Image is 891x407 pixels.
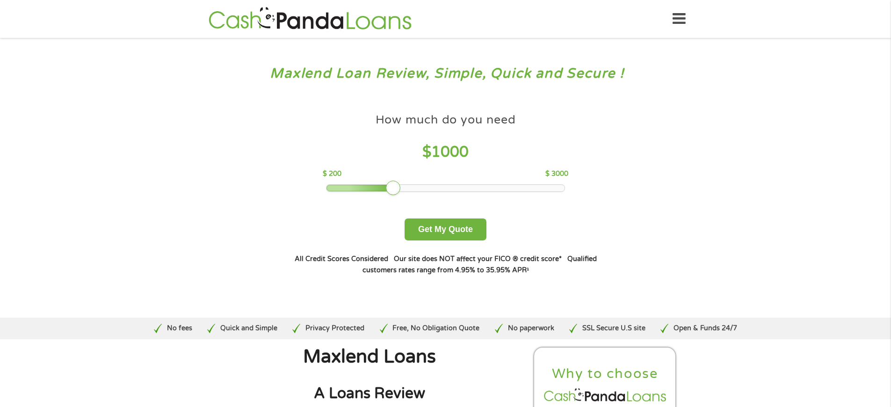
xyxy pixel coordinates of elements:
h4: $ [323,143,568,162]
p: Open & Funds 24/7 [674,323,737,334]
strong: All Credit Scores Considered [295,255,388,263]
span: 1000 [431,143,469,161]
span: Maxlend Loans [303,346,436,368]
strong: Our site does NOT affect your FICO ® credit score* [394,255,562,263]
img: GetLoanNow Logo [206,6,414,32]
p: Privacy Protected [305,323,364,334]
p: SSL Secure U.S site [582,323,645,334]
h4: How much do you need [376,112,516,128]
p: $ 3000 [545,169,568,179]
h3: Maxlend Loan Review, Simple, Quick and Secure ! [27,65,864,82]
p: No paperwork [508,323,554,334]
p: Quick and Simple [220,323,277,334]
h2: A Loans Review [214,384,525,403]
strong: Qualified customers rates range from 4.95% to 35.95% APR¹ [362,255,597,274]
h2: Why to choose [542,365,668,383]
p: $ 200 [323,169,341,179]
button: Get My Quote [405,218,486,240]
p: Free, No Obligation Quote [392,323,479,334]
p: No fees [167,323,192,334]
